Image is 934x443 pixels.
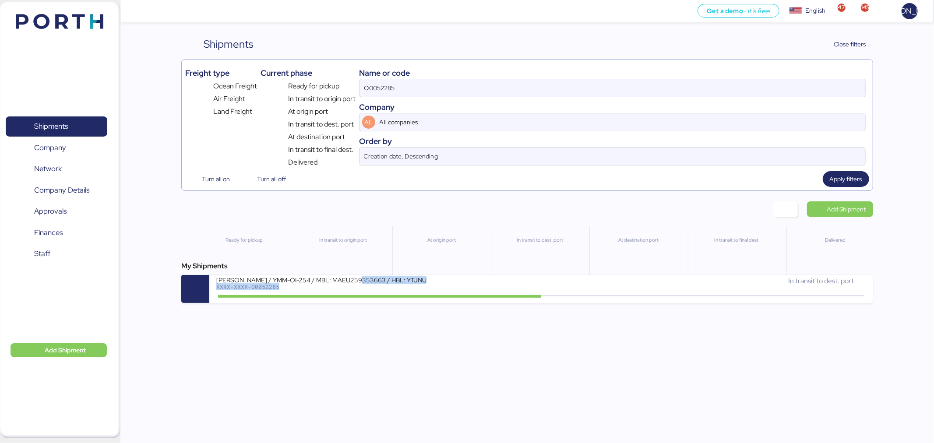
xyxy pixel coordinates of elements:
button: Add Shipment [11,343,107,357]
span: Add Shipment [827,204,866,214]
div: Ready for pickup [199,236,289,244]
button: Apply filters [823,171,869,187]
span: AL [365,117,373,127]
div: Name or code [359,67,866,79]
span: At origin port [288,106,328,117]
a: Finances [6,223,107,243]
a: Staff [6,244,107,264]
div: Freight type [185,67,257,79]
button: Turn all on [185,171,237,187]
div: At origin port [396,236,486,244]
div: In transit to origin port [298,236,388,244]
span: Turn all on [202,174,230,184]
span: Land Freight [213,106,252,117]
div: [PERSON_NAME] / YMM-OI-254 / MBL: MAEU259353663 / HBL: YTJNUM100184 / FCL [216,276,426,283]
span: In transit to origin port [288,94,356,104]
span: Approvals [34,205,67,218]
div: English [805,6,825,15]
div: Order by [359,135,866,147]
button: Turn all off [240,171,293,187]
div: Current phase [261,67,356,79]
span: Ready for pickup [288,81,339,91]
div: In transit to dest. port [495,236,585,244]
div: XXXX-XXXX-O0052285 [216,284,426,290]
a: Approvals [6,201,107,221]
span: Finances [34,226,63,239]
a: Company Details [6,180,107,200]
div: At destination port [593,236,684,244]
span: Company [34,141,66,154]
span: In transit to dest. port [288,119,354,130]
input: AL [378,113,840,131]
a: Add Shipment [807,201,873,217]
span: Shipments [34,120,68,133]
span: Apply filters [830,174,862,184]
span: Staff [34,247,50,260]
div: Company [359,101,866,113]
span: Network [34,162,62,175]
span: Company Details [34,184,89,197]
span: Turn all off [257,174,286,184]
span: Air Freight [213,94,245,104]
div: Shipments [204,36,254,52]
a: Shipments [6,116,107,137]
span: Ocean Freight [213,81,257,91]
button: Close filters [816,36,873,52]
span: In transit to dest. port [788,276,854,285]
span: Delivered [288,157,317,168]
span: In transit to final dest. [288,144,353,155]
div: In transit to final dest. [692,236,782,244]
div: Delivered [790,236,881,244]
button: Menu [126,4,141,19]
span: At destination port [288,132,345,142]
div: My Shipments [181,261,873,271]
a: Company [6,138,107,158]
span: Close filters [834,39,866,49]
span: Add Shipment [45,345,86,355]
a: Network [6,159,107,179]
